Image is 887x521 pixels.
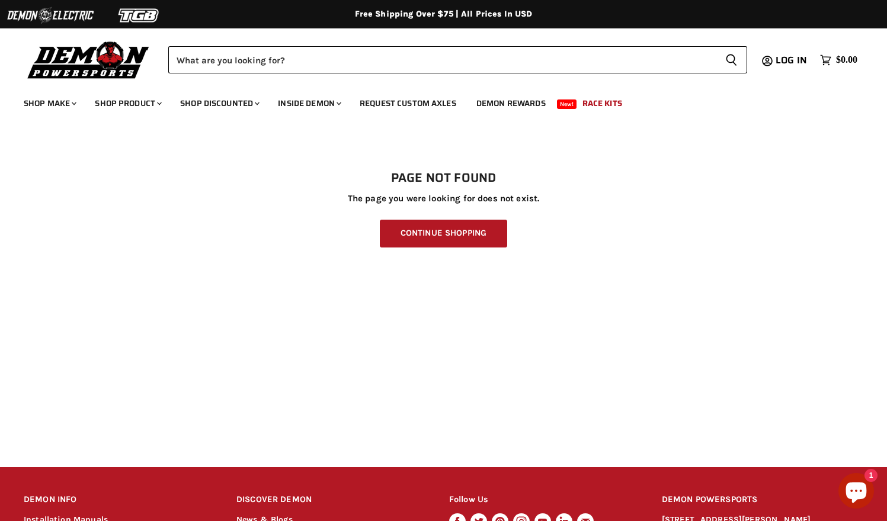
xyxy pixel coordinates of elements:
input: Search [168,46,716,73]
p: The page you were looking for does not exist. [24,194,863,204]
a: Demon Rewards [467,91,555,115]
h2: Follow Us [449,486,639,514]
form: Product [168,46,747,73]
h2: DEMON POWERSPORTS [662,486,863,514]
span: New! [557,99,577,109]
a: Shop Product [86,91,169,115]
a: Log in [770,55,814,66]
img: Demon Electric Logo 2 [6,4,95,27]
a: Continue Shopping [380,220,507,247]
span: $0.00 [836,54,857,66]
a: Race Kits [574,91,631,115]
a: Shop Discounted [171,91,267,115]
a: Inside Demon [269,91,348,115]
a: Shop Make [15,91,84,115]
h2: DISCOVER DEMON [236,486,427,514]
img: TGB Logo 2 [95,4,184,27]
button: Search [716,46,747,73]
img: Demon Powersports [24,38,153,81]
inbox-online-store-chat: Shopify online store chat [835,473,878,512]
span: Log in [776,53,807,67]
a: Request Custom Axles [351,91,465,115]
ul: Main menu [15,86,854,115]
a: $0.00 [814,52,863,69]
h1: Page not found [24,171,863,185]
h2: DEMON INFO [24,486,214,514]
